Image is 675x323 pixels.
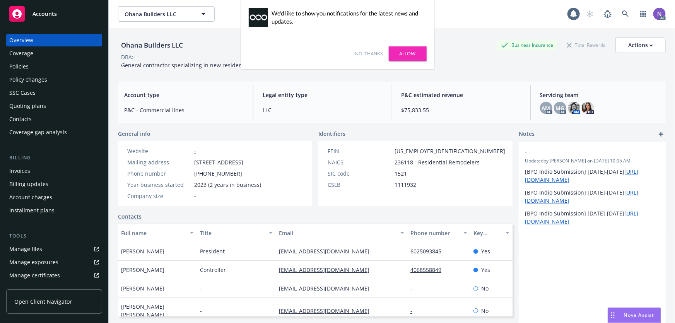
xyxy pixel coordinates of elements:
a: 4068558849 [410,266,448,273]
a: [EMAIL_ADDRESS][DOMAIN_NAME] [279,248,376,255]
span: Ohana Builders LLC [125,10,191,18]
span: - [200,284,202,292]
a: add [656,130,666,139]
div: NAICS [328,158,391,166]
a: [EMAIL_ADDRESS][DOMAIN_NAME] [279,285,376,292]
div: Manage claims [9,282,48,295]
div: Total Rewards [563,40,609,50]
a: Account charges [6,191,102,203]
span: Yes [481,247,490,255]
span: Controller [200,266,226,274]
a: - [194,147,196,155]
button: Actions [615,38,666,53]
a: Contacts [6,113,102,125]
div: Website [127,147,191,155]
button: Nova Assist [608,308,661,323]
span: AM [542,104,550,112]
a: Contacts [118,212,142,220]
span: - [200,307,202,315]
a: No, thanks [355,50,383,57]
a: Quoting plans [6,100,102,112]
span: 2023 (2 years in business) [194,181,261,189]
span: [STREET_ADDRESS] [194,158,243,166]
div: Policy changes [9,73,47,86]
span: Accounts [32,11,57,17]
span: Legal entity type [263,91,382,99]
p: [BPO Indio Submission] [DATE]-[DATE] [525,209,660,226]
div: Manage certificates [9,269,60,282]
div: Tools [6,232,102,240]
div: Quoting plans [9,100,46,112]
div: Overview [9,34,33,46]
a: Overview [6,34,102,46]
a: Policy changes [6,73,102,86]
div: DBA: - [121,53,135,61]
button: Full name [118,224,197,242]
div: Drag to move [608,308,618,323]
span: 1521 [395,169,407,178]
span: [PERSON_NAME] [121,284,164,292]
p: [BPO Indio Submission] [DATE]-[DATE] [525,167,660,184]
div: Actions [628,38,653,53]
button: Key contact [470,224,513,242]
a: [EMAIL_ADDRESS][DOMAIN_NAME] [279,307,376,314]
span: Yes [481,266,490,274]
a: - [410,285,419,292]
span: Servicing team [540,91,660,99]
a: [EMAIL_ADDRESS][DOMAIN_NAME] [279,266,376,273]
a: Search [618,6,633,22]
span: $75,833.55 [402,106,521,114]
div: Installment plans [9,204,55,217]
div: Full name [121,229,185,237]
a: Policies [6,60,102,73]
span: LLC [263,106,382,114]
div: -Updatedby [PERSON_NAME] on [DATE] 10:05 AM[BPO Indio Submission] [DATE]-[DATE][URL][DOMAIN_NAME]... [519,142,666,232]
span: Updated by [PERSON_NAME] on [DATE] 10:05 AM [525,157,660,164]
a: Start snowing [582,6,598,22]
div: FEIN [328,147,391,155]
span: No [481,307,489,315]
a: Manage claims [6,282,102,295]
button: Ohana Builders LLC [118,6,215,22]
button: Phone number [407,224,470,242]
div: CSLB [328,181,391,189]
div: SIC code [328,169,391,178]
img: photo [582,102,594,114]
span: No [481,284,489,292]
div: Phone number [127,169,191,178]
div: Contacts [9,113,32,125]
span: Identifiers [318,130,345,138]
button: Email [276,224,407,242]
div: Company size [127,192,191,200]
a: Coverage gap analysis [6,126,102,138]
span: [PERSON_NAME] [121,266,164,274]
button: Title [197,224,276,242]
a: - [410,307,419,314]
div: Invoices [9,165,30,177]
a: Manage files [6,243,102,255]
span: Account type [124,91,244,99]
span: General contractor specializing in new residential builds. At least 50% of work subbed out. [121,62,356,69]
div: Ohana Builders LLC [118,40,186,50]
div: Phone number [410,229,459,237]
span: MG [555,104,564,112]
span: [US_EMPLOYER_IDENTIFICATION_NUMBER] [395,147,505,155]
a: Accounts [6,3,102,25]
span: 1111932 [395,181,416,189]
a: Invoices [6,165,102,177]
div: Manage files [9,243,42,255]
span: P&C - Commercial lines [124,106,244,114]
div: Key contact [473,229,501,237]
div: Coverage gap analysis [9,126,67,138]
div: Account charges [9,191,52,203]
div: We'd like to show you notifications for the latest news and updates. [272,9,423,26]
a: Manage certificates [6,269,102,282]
div: Business Insurance [497,40,557,50]
a: Manage exposures [6,256,102,268]
span: [PHONE_NUMBER] [194,169,242,178]
div: Manage exposures [9,256,58,268]
span: - [194,192,196,200]
a: Allow [389,46,427,61]
img: photo [568,102,580,114]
